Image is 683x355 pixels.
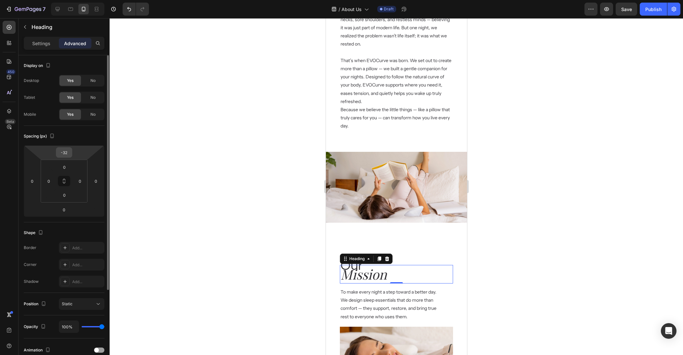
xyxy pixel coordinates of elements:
span: Yes [67,78,74,84]
div: Add... [72,262,103,268]
div: Beta [5,119,16,124]
p: Heading [32,23,102,31]
input: 0px [58,190,71,200]
p: Advanced [64,40,86,47]
span: / [339,6,340,13]
input: 0 [91,176,101,186]
iframe: Design area [326,18,467,355]
button: 7 [3,3,48,16]
div: Shape [24,229,45,237]
p: 7 [43,5,46,13]
div: Corner [24,262,37,268]
div: Publish [645,6,662,13]
span: No [90,78,96,84]
div: Heading [22,238,40,243]
span: Static [62,301,73,306]
div: Position [24,300,47,309]
input: 0 [58,205,71,215]
div: 450 [6,69,16,74]
h2: Our [14,238,127,257]
p: Settings [32,40,50,47]
input: -32 [58,148,71,157]
span: Save [621,7,632,12]
p: To make every night a step toward a better day. We design sleep essentials that do more than comf... [15,270,118,303]
input: 0px [58,162,71,172]
input: 0 [27,176,37,186]
h2: Mission [14,247,127,265]
button: Save [616,3,637,16]
div: Animation [24,346,52,355]
span: No [90,112,96,117]
div: Add... [72,279,103,285]
div: Display on [24,61,52,70]
div: Add... [72,245,103,251]
button: Static [59,298,104,310]
div: Desktop [24,78,39,84]
input: 0px [75,176,85,186]
div: Undo/Redo [123,3,149,16]
div: Open Intercom Messenger [661,323,676,339]
button: Publish [640,3,667,16]
div: Spacing (px) [24,132,56,141]
span: No [90,95,96,100]
span: About Us [341,6,362,13]
div: Opacity [24,322,47,331]
div: Tablet [24,95,35,100]
div: Shadow [24,279,39,284]
span: Draft [384,6,394,12]
span: Yes [67,95,74,100]
div: Mobile [24,112,36,117]
div: Border [24,245,36,251]
input: 0px [44,176,54,186]
span: Yes [67,112,74,117]
input: Auto [59,321,79,333]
